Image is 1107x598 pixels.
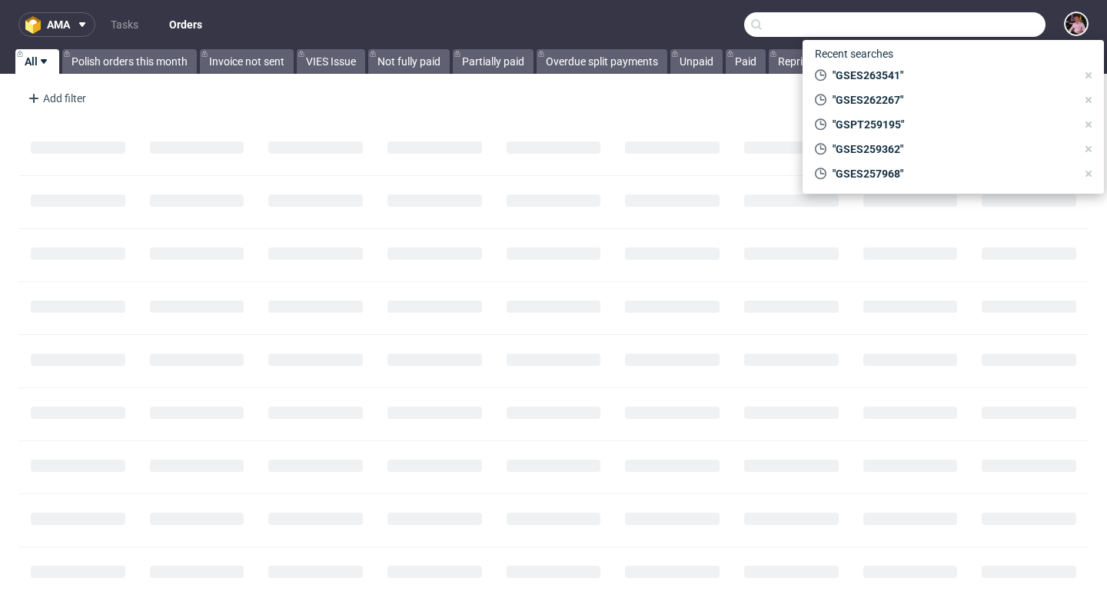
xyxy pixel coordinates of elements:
[826,68,1076,83] span: "GSES263541"
[47,19,70,30] span: ama
[368,49,450,74] a: Not fully paid
[160,12,211,37] a: Orders
[826,117,1076,132] span: "GSPT259195"
[809,42,899,66] span: Recent searches
[62,49,197,74] a: Polish orders this month
[670,49,723,74] a: Unpaid
[1065,13,1087,35] img: Aleks Ziemkowski
[22,86,89,111] div: Add filter
[826,166,1076,181] span: "GSES257968"
[826,141,1076,157] span: "GSES259362"
[453,49,534,74] a: Partially paid
[101,12,148,37] a: Tasks
[18,12,95,37] button: ama
[537,49,667,74] a: Overdue split payments
[769,49,822,74] a: Reprint
[826,92,1076,108] span: "GSES262267"
[726,49,766,74] a: Paid
[297,49,365,74] a: VIES Issue
[15,49,59,74] a: All
[200,49,294,74] a: Invoice not sent
[25,16,47,34] img: logo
